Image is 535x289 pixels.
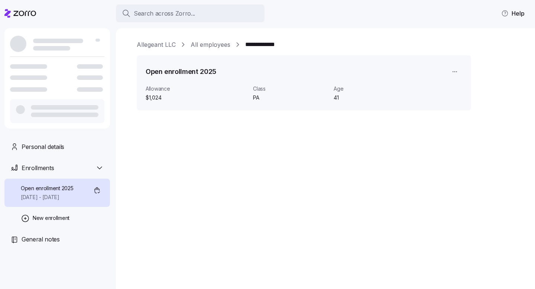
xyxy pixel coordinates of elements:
[22,163,54,173] span: Enrollments
[146,94,247,101] span: $1,024
[501,9,525,18] span: Help
[334,94,408,101] span: 41
[253,94,328,101] span: PA
[191,40,230,49] a: All employees
[33,214,69,222] span: New enrollment
[21,194,73,201] span: [DATE] - [DATE]
[134,9,195,18] span: Search across Zorro...
[22,142,64,152] span: Personal details
[334,85,408,92] span: Age
[116,4,265,22] button: Search across Zorro...
[21,185,73,192] span: Open enrollment 2025
[146,67,216,76] h1: Open enrollment 2025
[137,40,176,49] a: Allegeant LLC
[253,85,328,92] span: Class
[495,6,531,21] button: Help
[22,235,60,244] span: General notes
[146,85,247,92] span: Allowance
